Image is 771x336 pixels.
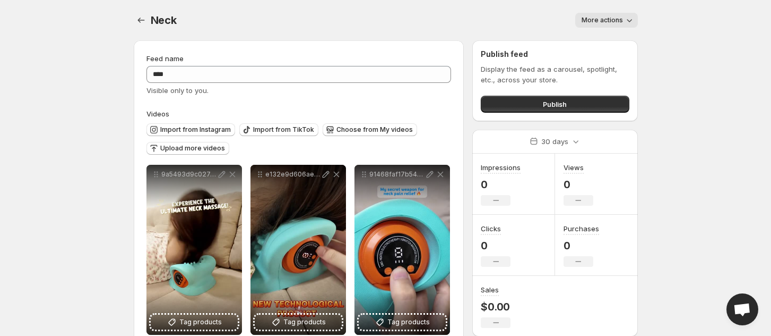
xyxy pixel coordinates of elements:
p: e132e9d606ae44bcb2e96fbfd9a201b0 [265,170,320,179]
span: Feed name [146,54,184,63]
p: 91468faf17b549cebcab64fcaaceeeef [369,170,425,179]
p: Display the feed as a carousel, spotlight, etc., across your store. [481,64,629,85]
h3: Views [564,162,584,173]
button: Publish [481,96,629,113]
p: $0.00 [481,300,510,313]
button: Tag products [151,315,238,330]
button: Import from TikTok [239,123,318,136]
h3: Impressions [481,162,521,173]
button: More actions [575,13,638,28]
h3: Purchases [564,223,599,234]
span: Visible only to you. [146,86,209,95]
button: Settings [134,13,149,28]
span: Upload more videos [160,144,225,153]
h2: Publish feed [481,49,629,60]
h3: Sales [481,284,499,295]
button: Tag products [255,315,342,330]
button: Tag products [359,315,446,330]
a: Open chat [726,293,758,325]
div: 91468faf17b549cebcab64fcaaceeeefTag products [354,165,450,335]
span: Choose from My videos [336,125,413,134]
span: More actions [582,16,623,24]
p: 0 [481,178,521,191]
span: Publish [543,99,567,110]
span: Tag products [179,317,222,327]
button: Import from Instagram [146,123,235,136]
p: 0 [564,178,593,191]
p: 0 [564,239,599,252]
div: 9a5493d9c0274be3af66fc6e0ffd9b23Tag products [146,165,242,335]
span: Import from TikTok [253,125,314,134]
div: e132e9d606ae44bcb2e96fbfd9a201b0Tag products [250,165,346,335]
p: 9a5493d9c0274be3af66fc6e0ffd9b23 [161,170,216,179]
button: Choose from My videos [323,123,417,136]
span: Tag products [283,317,326,327]
span: Import from Instagram [160,125,231,134]
p: 30 days [541,136,568,147]
p: 0 [481,239,510,252]
h3: Clicks [481,223,501,234]
button: Upload more videos [146,142,229,155]
span: Neck [151,14,177,27]
span: Tag products [387,317,430,327]
span: Videos [146,110,169,118]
